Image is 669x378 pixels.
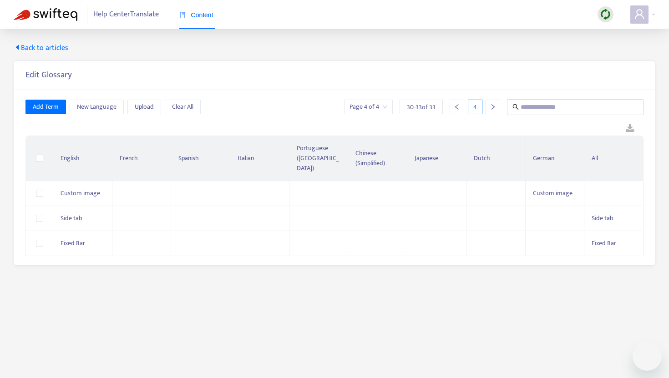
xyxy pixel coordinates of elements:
th: Japanese [407,136,466,181]
th: Dutch [466,136,526,181]
div: 4 [468,100,482,114]
th: English [53,136,112,181]
span: Back to articles [14,43,68,54]
span: Fixed Bar [592,238,616,248]
th: German [526,136,585,181]
span: New Language [77,102,117,112]
button: Add Term [25,100,66,114]
th: All [584,136,644,181]
span: 30 - 33 of 33 [407,102,436,112]
span: Fixed Bar [61,238,85,248]
img: Swifteq [14,8,77,21]
th: Spanish [171,136,230,181]
span: Upload [135,102,154,112]
span: search [512,104,519,110]
span: caret-left [14,44,21,51]
span: right [490,104,496,110]
span: left [454,104,460,110]
span: Side tab [61,213,82,223]
th: Portuguese ([GEOGRAPHIC_DATA]) [289,136,349,181]
span: Add Term [33,102,59,112]
span: Clear All [172,102,193,112]
span: Side tab [592,213,613,223]
span: Custom image [61,188,100,198]
iframe: Button to launch messaging window [633,342,662,371]
span: book [179,12,186,18]
img: sync.dc5367851b00ba804db3.png [600,9,611,20]
button: Clear All [165,100,201,114]
button: New Language [70,100,124,114]
th: French [112,136,172,181]
h5: Edit Glossary [25,70,72,81]
span: user [634,9,645,20]
span: Custom image [533,188,573,198]
th: Italian [230,136,289,181]
button: Upload [127,100,161,114]
span: Help Center Translate [93,6,159,23]
span: Content [179,11,213,19]
th: Chinese (Simplified) [348,136,407,181]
